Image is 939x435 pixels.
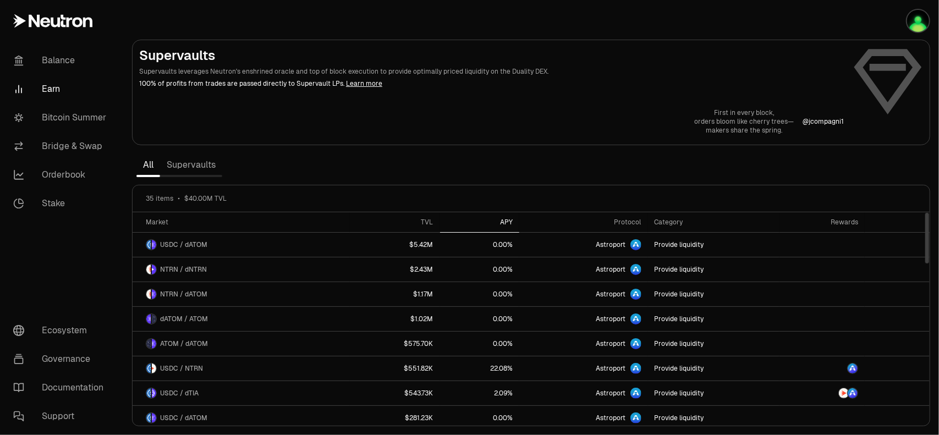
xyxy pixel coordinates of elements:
img: sw-firefox [907,10,929,32]
p: Supervaults leverages Neutron's enshrined oracle and top of block execution to provide optimally ... [139,67,844,76]
a: USDC LogodTIA LogoUSDC / dTIA [133,381,350,405]
a: Provide liquidity [648,406,779,430]
a: USDC LogodATOM LogoUSDC / dATOM [133,233,350,257]
a: ASTRO Logo [779,356,865,381]
a: NTRN LogodNTRN LogoNTRN / dNTRN [133,257,350,282]
a: Provide liquidity [648,257,779,282]
a: $1.02M [350,307,440,331]
a: Ecosystem [4,316,119,345]
a: Astroport [519,233,647,257]
span: NTRN / dATOM [160,290,207,299]
span: USDC / NTRN [160,364,203,373]
img: NTRN Logo [152,364,156,373]
img: NTRN Logo [146,265,151,274]
a: Astroport [519,406,647,430]
a: All [136,154,160,176]
a: Bitcoin Summer [4,103,119,132]
h2: Supervaults [139,47,844,64]
a: Astroport [519,307,647,331]
a: Provide liquidity [648,307,779,331]
div: APY [447,218,513,227]
div: Market [146,218,343,227]
span: USDC / dATOM [160,414,207,422]
img: dATOM Logo [152,289,156,299]
span: Astroport [596,265,626,274]
a: USDC LogoNTRN LogoUSDC / NTRN [133,356,350,381]
a: Balance [4,46,119,75]
a: Orderbook [4,161,119,189]
span: Astroport [596,414,626,422]
a: Bridge & Swap [4,132,119,161]
a: $1.17M [350,282,440,306]
img: ASTRO Logo [848,388,858,398]
a: Astroport [519,356,647,381]
a: Astroport [519,282,647,306]
img: dTIA Logo [152,388,156,398]
a: ATOM LogodATOM LogoATOM / dATOM [133,332,350,356]
a: Provide liquidity [648,233,779,257]
span: Astroport [596,240,626,249]
img: USDC Logo [146,240,151,250]
img: dATOM Logo [152,413,156,423]
a: 0.00% [440,257,520,282]
span: Astroport [596,315,626,323]
a: Documentation [4,373,119,402]
img: dNTRN Logo [152,265,156,274]
span: dATOM / ATOM [160,315,208,323]
a: $281.23K [350,406,440,430]
p: @ jcompagni1 [803,117,844,126]
img: USDC Logo [146,388,151,398]
span: USDC / dATOM [160,240,207,249]
a: 0.00% [440,307,520,331]
a: Learn more [346,79,382,88]
a: 0.00% [440,282,520,306]
a: $543.73K [350,381,440,405]
img: USDC Logo [146,364,151,373]
a: Provide liquidity [648,282,779,306]
span: Astroport [596,290,626,299]
a: Provide liquidity [648,332,779,356]
div: Protocol [526,218,641,227]
span: Astroport [596,339,626,348]
a: Governance [4,345,119,373]
a: NTRN LogodATOM LogoNTRN / dATOM [133,282,350,306]
p: makers share the spring. [694,126,794,135]
a: Provide liquidity [648,356,779,381]
a: Stake [4,189,119,218]
div: TVL [356,218,433,227]
a: USDC LogodATOM LogoUSDC / dATOM [133,406,350,430]
span: USDC / dTIA [160,389,199,398]
span: 35 items [146,194,173,203]
span: ATOM / dATOM [160,339,208,348]
a: Earn [4,75,119,103]
a: Support [4,402,119,431]
div: Category [655,218,773,227]
a: 0.00% [440,233,520,257]
span: $40.00M TVL [184,194,227,203]
a: Astroport [519,257,647,282]
a: dATOM LogoATOM LogodATOM / ATOM [133,307,350,331]
a: Supervaults [160,154,222,176]
a: @jcompagni1 [803,117,844,126]
img: dATOM Logo [152,240,156,250]
a: NTRN LogoASTRO Logo [779,381,865,405]
p: orders bloom like cherry trees— [694,117,794,126]
p: 100% of profits from trades are passed directly to Supervault LPs. [139,79,844,89]
p: First in every block, [694,108,794,117]
span: NTRN / dNTRN [160,265,207,274]
img: ATOM Logo [152,314,156,324]
a: $575.70K [350,332,440,356]
a: $2.43M [350,257,440,282]
a: Astroport [519,332,647,356]
a: $5.42M [350,233,440,257]
img: NTRN Logo [146,289,151,299]
a: $551.82K [350,356,440,381]
a: 2.09% [440,381,520,405]
img: ASTRO Logo [848,364,858,373]
div: Rewards [786,218,858,227]
a: Provide liquidity [648,381,779,405]
img: USDC Logo [146,413,151,423]
span: Astroport [596,364,626,373]
a: 22.08% [440,356,520,381]
img: NTRN Logo [839,388,849,398]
